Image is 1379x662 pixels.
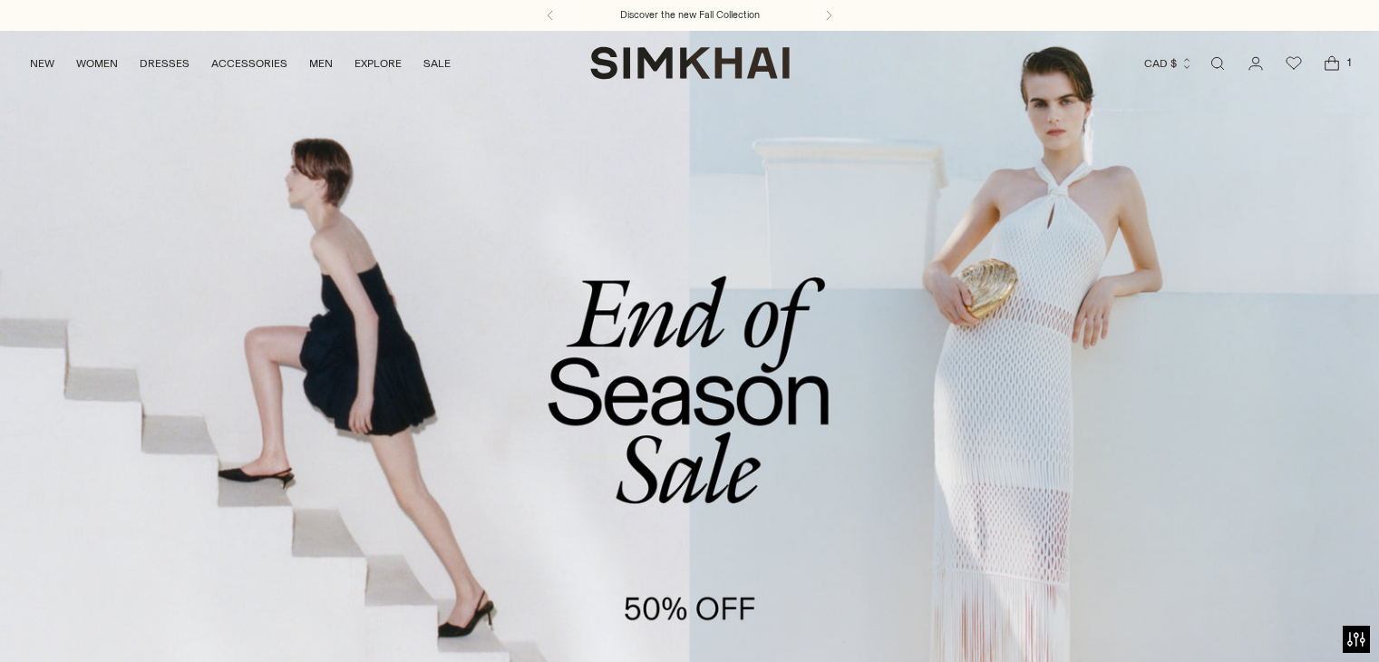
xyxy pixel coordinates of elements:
[1199,45,1236,82] a: Open search modal
[1238,45,1274,82] a: Go to the account page
[309,44,333,83] a: MEN
[76,44,118,83] a: WOMEN
[211,44,287,83] a: ACCESSORIES
[620,8,760,23] a: Discover the new Fall Collection
[30,44,54,83] a: NEW
[354,44,402,83] a: EXPLORE
[1144,44,1193,83] button: CAD $
[423,44,451,83] a: SALE
[1341,54,1357,71] span: 1
[1276,45,1312,82] a: Wishlist
[590,45,790,81] a: SIMKHAI
[140,44,189,83] a: DRESSES
[1314,45,1350,82] a: Open cart modal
